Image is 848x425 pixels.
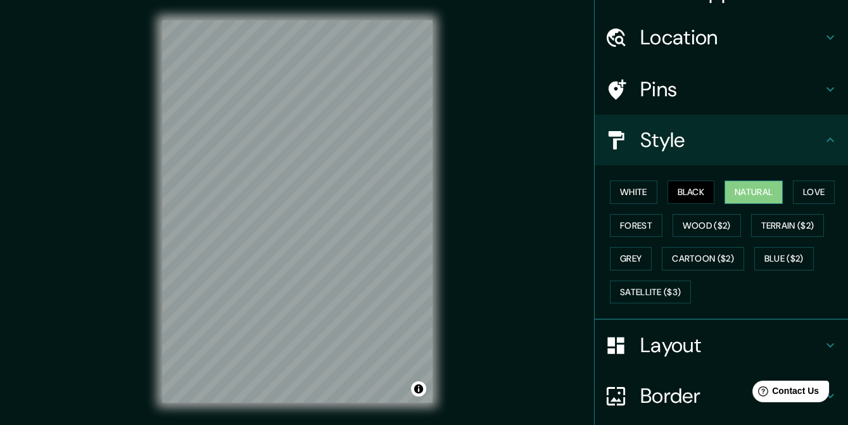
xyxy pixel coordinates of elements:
h4: Location [640,25,823,50]
h4: Layout [640,333,823,358]
div: Location [595,12,848,63]
button: Love [793,181,835,204]
div: Style [595,115,848,165]
h4: Border [640,383,823,409]
button: Satellite ($3) [610,281,691,304]
button: White [610,181,657,204]
button: Cartoon ($2) [662,247,744,270]
div: Border [595,371,848,421]
button: Wood ($2) [673,214,741,238]
div: Layout [595,320,848,371]
h4: Style [640,127,823,153]
button: Blue ($2) [754,247,814,270]
div: Pins [595,64,848,115]
button: Terrain ($2) [751,214,825,238]
button: Black [668,181,715,204]
button: Natural [725,181,783,204]
button: Forest [610,214,662,238]
h4: Pins [640,77,823,102]
iframe: Help widget launcher [735,376,834,411]
canvas: Map [162,20,433,403]
button: Grey [610,247,652,270]
button: Toggle attribution [411,381,426,396]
